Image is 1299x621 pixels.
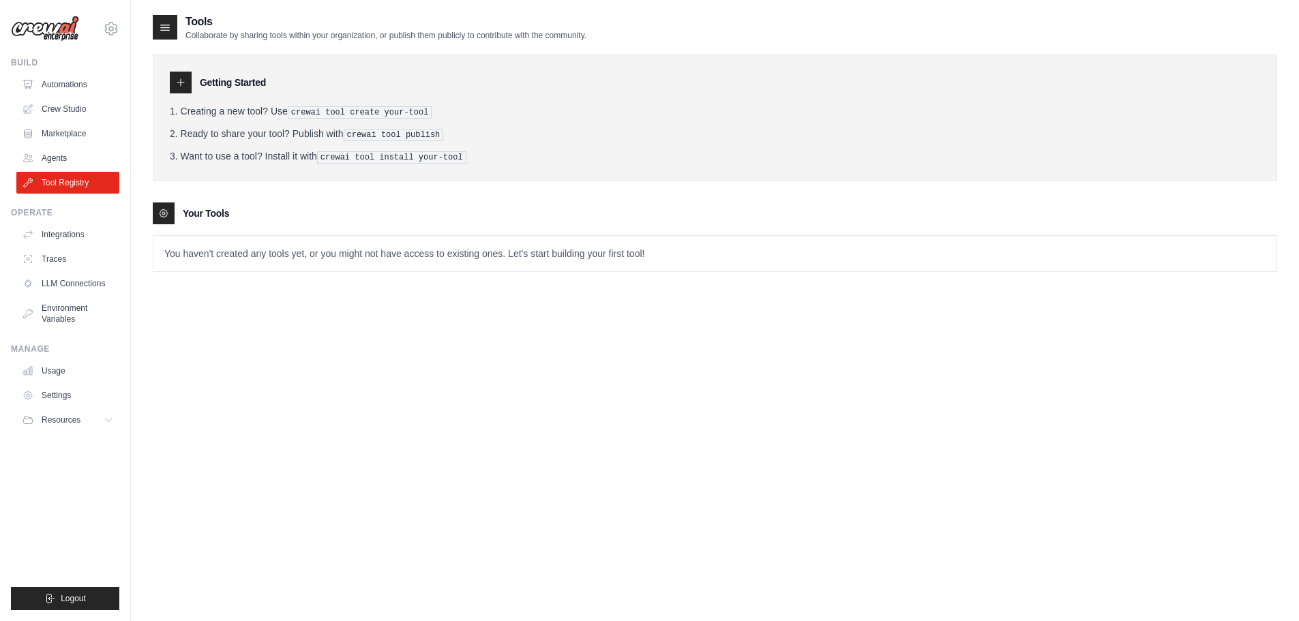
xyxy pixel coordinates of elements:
[170,127,1260,141] li: Ready to share your tool? Publish with
[183,207,229,220] h3: Your Tools
[200,76,266,89] h3: Getting Started
[288,106,432,119] pre: crewai tool create your-tool
[170,104,1260,119] li: Creating a new tool? Use
[16,384,119,406] a: Settings
[11,16,79,42] img: Logo
[11,344,119,354] div: Manage
[16,74,119,95] a: Automations
[16,224,119,245] a: Integrations
[344,129,444,141] pre: crewai tool publish
[170,149,1260,164] li: Want to use a tool? Install it with
[185,30,586,41] p: Collaborate by sharing tools within your organization, or publish them publicly to contribute wit...
[16,172,119,194] a: Tool Registry
[16,409,119,431] button: Resources
[16,297,119,330] a: Environment Variables
[153,236,1276,271] p: You haven't created any tools yet, or you might not have access to existing ones. Let's start bui...
[16,123,119,145] a: Marketplace
[16,273,119,294] a: LLM Connections
[16,98,119,120] a: Crew Studio
[11,587,119,610] button: Logout
[317,151,466,164] pre: crewai tool install your-tool
[42,414,80,425] span: Resources
[16,147,119,169] a: Agents
[16,360,119,382] a: Usage
[61,593,86,604] span: Logout
[16,248,119,270] a: Traces
[11,207,119,218] div: Operate
[185,14,586,30] h2: Tools
[11,57,119,68] div: Build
